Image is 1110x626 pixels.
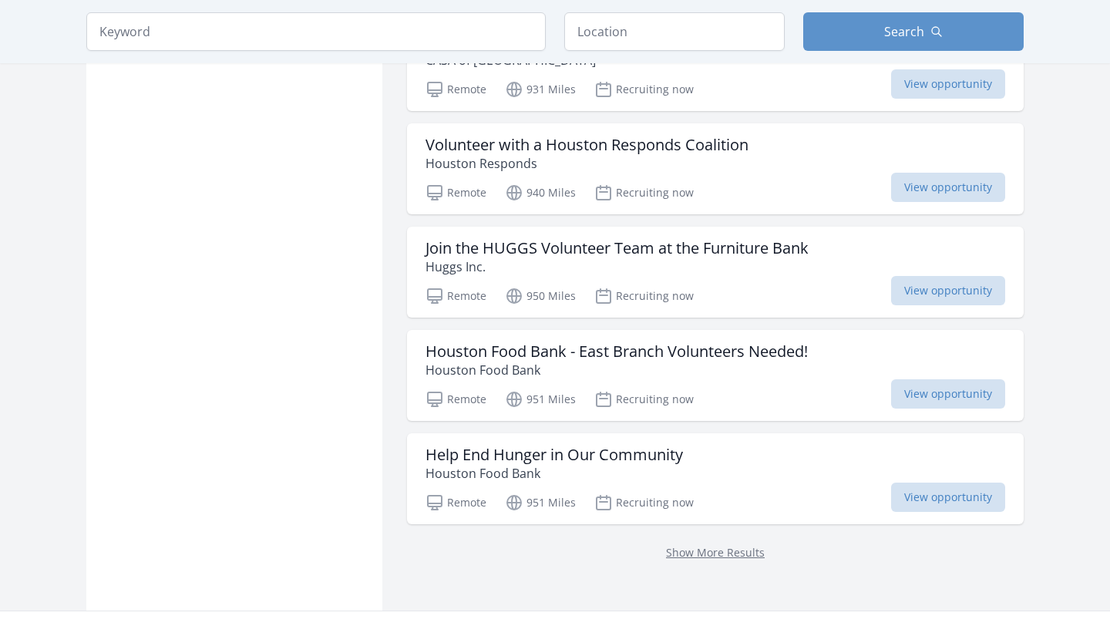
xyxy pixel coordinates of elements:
a: Help End Hunger in Our Community Houston Food Bank Remote 951 Miles Recruiting now View opportunity [407,433,1024,524]
p: Recruiting now [594,390,694,409]
p: 950 Miles [505,287,576,305]
p: Remote [425,80,486,99]
h3: Volunteer with a Houston Responds Coalition [425,136,748,154]
p: Recruiting now [594,80,694,99]
p: Houston Food Bank [425,464,683,483]
p: 931 Miles [505,80,576,99]
p: Remote [425,493,486,512]
p: Recruiting now [594,493,694,512]
span: View opportunity [891,173,1005,202]
p: 951 Miles [505,493,576,512]
span: View opportunity [891,483,1005,512]
p: Recruiting now [594,183,694,202]
p: Remote [425,183,486,202]
span: View opportunity [891,276,1005,305]
a: Show More Results [666,545,765,560]
h3: Help End Hunger in Our Community [425,446,683,464]
p: Houston Responds [425,154,748,173]
span: Search [884,22,924,41]
p: Huggs Inc. [425,257,809,276]
span: View opportunity [891,69,1005,99]
button: Search [803,12,1024,51]
a: Houston Food Bank - East Branch Volunteers Needed! Houston Food Bank Remote 951 Miles Recruiting ... [407,330,1024,421]
a: Volunteer with a Houston Responds Coalition Houston Responds Remote 940 Miles Recruiting now View... [407,123,1024,214]
input: Location [564,12,785,51]
p: 940 Miles [505,183,576,202]
input: Keyword [86,12,546,51]
p: Remote [425,390,486,409]
p: Houston Food Bank [425,361,808,379]
h3: Join the HUGGS Volunteer Team at the Furniture Bank [425,239,809,257]
p: 951 Miles [505,390,576,409]
p: Remote [425,287,486,305]
p: Recruiting now [594,287,694,305]
h3: Houston Food Bank - East Branch Volunteers Needed! [425,342,808,361]
a: Join the HUGGS Volunteer Team at the Furniture Bank Huggs Inc. Remote 950 Miles Recruiting now Vi... [407,227,1024,318]
span: View opportunity [891,379,1005,409]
